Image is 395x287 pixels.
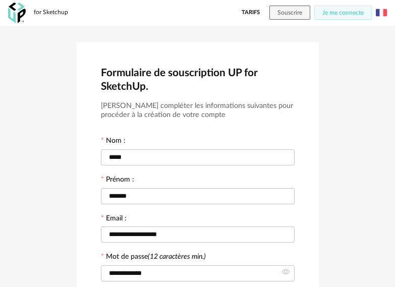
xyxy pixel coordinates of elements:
h3: [PERSON_NAME] compléter les informations suivantes pour procéder à la création de votre compte [101,101,295,120]
img: OXP [8,3,26,23]
span: Je me connecte [322,10,364,16]
div: for Sketchup [34,9,68,17]
h2: Formulaire de souscription UP for SketchUp. [101,66,295,93]
a: Tarifs [242,6,260,20]
button: Je me connecte [314,6,372,20]
i: (12 caractères min.) [148,253,206,260]
span: Souscrire [277,10,302,16]
label: Prénom : [101,176,134,185]
button: Souscrire [269,6,310,20]
img: fr [376,7,387,18]
label: Nom : [101,137,126,146]
label: Mot de passe [106,253,206,260]
label: Email : [101,215,127,224]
